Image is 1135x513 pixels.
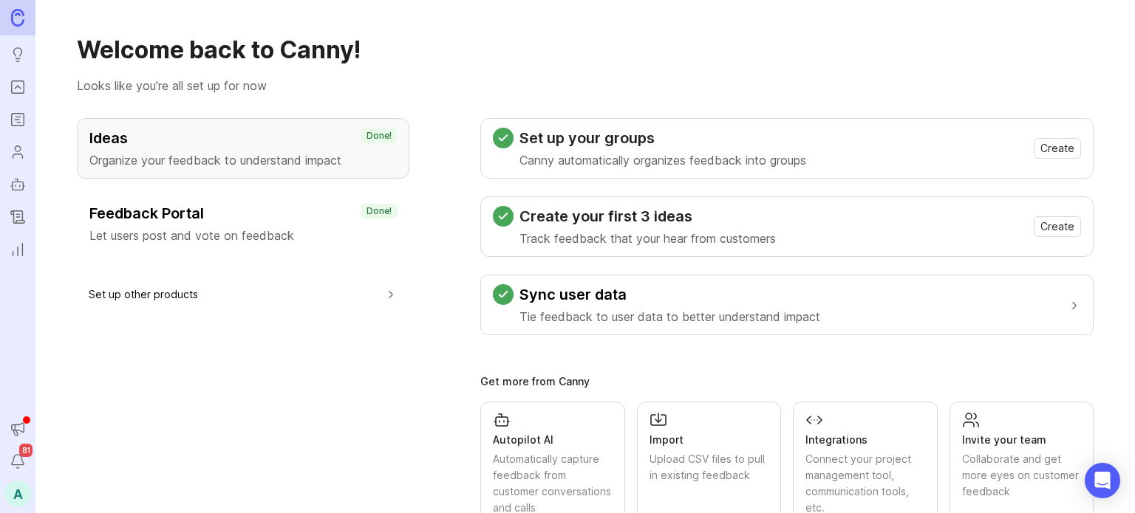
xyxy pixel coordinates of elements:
h3: Feedback Portal [89,203,397,224]
img: Canny Home [11,9,24,26]
button: Announcements [4,416,31,442]
a: Autopilot [4,171,31,198]
button: Notifications [4,448,31,475]
div: Upload CSV files to pull in existing feedback [650,451,769,483]
h1: Welcome back to Canny! [77,35,1094,65]
a: Changelog [4,204,31,230]
h3: Sync user data [519,284,820,305]
span: 81 [19,444,33,457]
div: Invite your team [962,432,1082,448]
p: Track feedback that your hear from customers [519,230,776,247]
button: Feedback PortalLet users post and vote on feedbackDone! [77,193,409,254]
span: Create [1040,219,1074,234]
p: Canny automatically organizes feedback into groups [519,151,806,169]
button: Sync user dataTie feedback to user data to better understand impact [493,275,1081,334]
a: Portal [4,74,31,100]
div: Collaborate and get more eyes on customer feedback [962,451,1082,500]
div: Autopilot AI [493,432,613,448]
p: Done! [367,205,392,217]
a: Reporting [4,236,31,263]
p: Done! [367,130,392,142]
a: Users [4,139,31,165]
p: Looks like you're all set up for now [77,77,1094,94]
p: Tie feedback to user data to better understand impact [519,308,820,326]
div: Open Intercom Messenger [1085,463,1120,498]
button: IdeasOrganize your feedback to understand impactDone! [77,118,409,179]
p: Let users post and vote on feedback [89,227,397,244]
button: A [4,481,31,507]
button: Set up other products [89,278,398,311]
a: Roadmaps [4,106,31,133]
h3: Set up your groups [519,128,806,148]
button: Create [1034,138,1081,159]
div: Import [650,432,769,448]
span: Create [1040,141,1074,156]
h3: Ideas [89,128,397,148]
p: Organize your feedback to understand impact [89,151,397,169]
button: Create [1034,216,1081,237]
a: Ideas [4,41,31,68]
div: Get more from Canny [480,376,1094,387]
div: Integrations [805,432,925,448]
h3: Create your first 3 ideas [519,206,776,227]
